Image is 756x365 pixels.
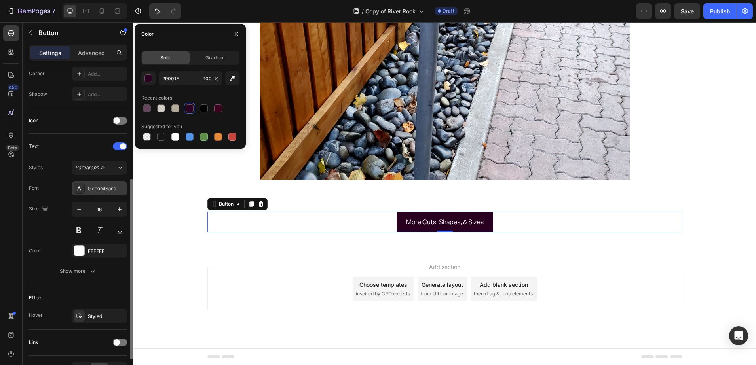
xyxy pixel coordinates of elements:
span: Add section [293,240,330,249]
span: % [214,75,219,82]
div: Font [29,185,39,192]
p: More Cuts, Shapes, & Sizes [273,194,350,206]
span: Solid [160,54,171,61]
p: Settings [39,49,61,57]
span: then drag & drop elements [340,268,399,275]
div: Add... [88,91,125,98]
span: inspired by CRO experts [222,268,277,275]
input: Eg: FFFFFF [159,71,200,85]
button: 7 [3,3,59,19]
div: Undo/Redo [149,3,181,19]
iframe: Design area [133,22,756,365]
button: Save [674,3,700,19]
span: / [362,7,364,15]
span: Copy of River Rock [365,7,416,15]
div: Link [29,339,38,346]
div: Hover [29,312,43,319]
div: GeneralSans [88,185,125,192]
div: Suggested for you [141,123,182,130]
button: Show more [29,264,127,278]
p: Button [38,28,106,38]
div: Corner [29,70,45,77]
span: Paragraph 1* [75,164,105,171]
span: Draft [443,8,454,15]
div: Color [141,30,154,38]
div: Effect [29,294,43,301]
button: <p>More Cuts, Shapes, &amp; Sizes</p> [263,189,360,210]
span: from URL or image [287,268,330,275]
div: Size [29,204,50,214]
span: Save [681,8,694,15]
div: Generate layout [288,258,330,267]
div: Beta [6,145,19,151]
div: Styled [88,313,125,320]
div: Add... [88,70,125,78]
div: Button [84,178,102,185]
p: 7 [52,6,55,16]
div: Styles [29,164,43,171]
div: Publish [710,7,730,15]
div: Text [29,143,39,150]
div: Icon [29,117,38,124]
div: Open Intercom Messenger [729,326,748,345]
div: Color [29,247,41,254]
div: Add blank section [346,258,395,267]
div: Recent colors [141,95,172,102]
div: 450 [8,84,19,91]
button: Publish [703,3,737,19]
div: Shadow [29,91,47,98]
div: FFFFFF [88,248,125,255]
button: Paragraph 1* [72,161,127,175]
p: Advanced [78,49,105,57]
div: Show more [60,267,97,275]
div: Choose templates [226,258,274,267]
span: Gradient [205,54,225,61]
